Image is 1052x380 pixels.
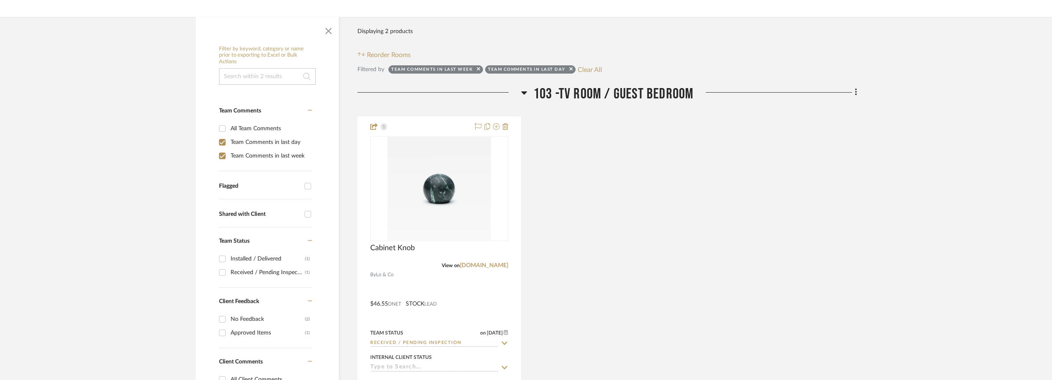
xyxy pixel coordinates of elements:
div: Team Comments in last day [231,136,310,149]
div: No Feedback [231,313,305,326]
span: Lo & Co [376,271,394,279]
a: [DOMAIN_NAME] [460,263,508,268]
span: View on [442,263,460,268]
h6: Filter by keyword, category or name prior to exporting to Excel or Bulk Actions [219,46,316,65]
div: All Team Comments [231,122,310,135]
div: Installed / Delivered [231,252,305,265]
button: Close [320,21,337,38]
div: Team Comments in last week [231,149,310,163]
div: Team Status [370,329,403,337]
div: (1) [305,326,310,339]
div: Received / Pending Inspection [231,266,305,279]
input: Type to Search… [370,364,498,372]
div: Team Comments in last day [488,67,565,75]
div: 0 [371,136,508,241]
span: on [480,330,486,335]
input: Type to Search… [370,339,498,347]
div: Filtered by [357,65,384,74]
div: Team Comments in last week [391,67,473,75]
span: Team Comments [219,108,261,114]
div: Shared with Client [219,211,300,218]
span: Client Comments [219,359,263,365]
div: Internal Client Status [370,354,432,361]
span: Team Status [219,238,250,244]
div: (2) [305,313,310,326]
span: 103 -TV ROOM / GUEST BEDROOM [533,85,694,103]
div: Flagged [219,183,300,190]
input: Search within 2 results [219,68,316,85]
span: Client Feedback [219,299,259,304]
span: Reorder Rooms [367,50,411,60]
div: (1) [305,252,310,265]
span: By [370,271,376,279]
div: Approved Items [231,326,305,339]
button: Clear All [578,64,602,75]
button: Reorder Rooms [357,50,411,60]
img: Cabinet Knob [388,137,491,240]
span: [DATE] [486,330,504,336]
div: (1) [305,266,310,279]
div: Displaying 2 products [357,23,413,40]
span: Cabinet Knob [370,244,415,253]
